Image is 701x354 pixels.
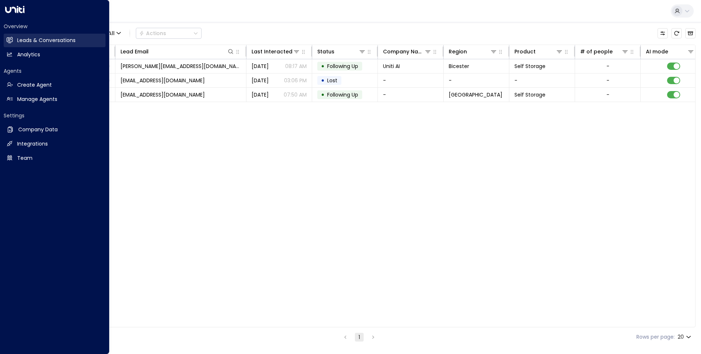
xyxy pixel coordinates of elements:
[606,91,609,98] div: -
[383,47,432,56] div: Company Name
[449,47,467,56] div: Region
[120,47,234,56] div: Lead Email
[636,333,675,341] label: Rows per page:
[252,91,269,98] span: Sep 23, 2025
[17,37,76,44] h2: Leads & Conversations
[4,23,106,30] h2: Overview
[449,63,469,70] span: Bicester
[449,91,502,98] span: London
[514,91,545,98] span: Self Storage
[321,60,325,72] div: •
[18,126,58,133] h2: Company Data
[4,34,106,47] a: Leads & Conversations
[17,95,57,103] h2: Manage Agents
[327,77,337,84] span: Lost
[449,47,497,56] div: Region
[514,47,563,56] div: Product
[606,63,609,70] div: -
[136,28,202,39] div: Button group with a nested menu
[139,30,166,37] div: Actions
[284,77,307,84] p: 03:06 PM
[252,47,300,56] div: Last Interacted
[317,47,366,56] div: Status
[514,47,536,56] div: Product
[678,332,693,342] div: 20
[284,91,307,98] p: 07:50 AM
[327,63,358,70] span: Following Up
[378,74,444,87] td: -
[120,77,205,84] span: notifications@alerts.mycurricula.com
[252,63,269,70] span: Oct 07, 2025
[383,63,400,70] span: Uniti AI
[120,63,241,70] span: Kerric@getuniti.com
[646,47,694,56] div: AI mode
[321,88,325,101] div: •
[4,93,106,106] a: Manage Agents
[514,63,545,70] span: Self Storage
[4,67,106,75] h2: Agents
[580,47,613,56] div: # of people
[4,48,106,61] a: Analytics
[17,81,52,89] h2: Create Agent
[17,140,48,148] h2: Integrations
[685,28,696,38] button: Archived Leads
[4,151,106,165] a: Team
[321,74,325,87] div: •
[252,47,292,56] div: Last Interacted
[646,47,668,56] div: AI mode
[120,47,149,56] div: Lead Email
[658,28,668,38] button: Customize
[4,123,106,136] a: Company Data
[252,77,269,84] span: Sep 25, 2025
[671,28,682,38] span: Refresh
[355,333,364,342] button: page 1
[327,91,358,98] span: Following Up
[120,91,205,98] span: rayan.habbab@gmail.com
[383,47,424,56] div: Company Name
[108,30,115,36] span: All
[509,74,575,87] td: -
[17,51,40,59] h2: Analytics
[444,74,509,87] td: -
[4,112,106,119] h2: Settings
[341,332,378,342] nav: pagination navigation
[4,78,106,92] a: Create Agent
[136,28,202,39] button: Actions
[317,47,334,56] div: Status
[17,154,32,162] h2: Team
[606,77,609,84] div: -
[378,88,444,102] td: -
[4,137,106,151] a: Integrations
[580,47,629,56] div: # of people
[285,63,307,70] p: 08:17 AM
